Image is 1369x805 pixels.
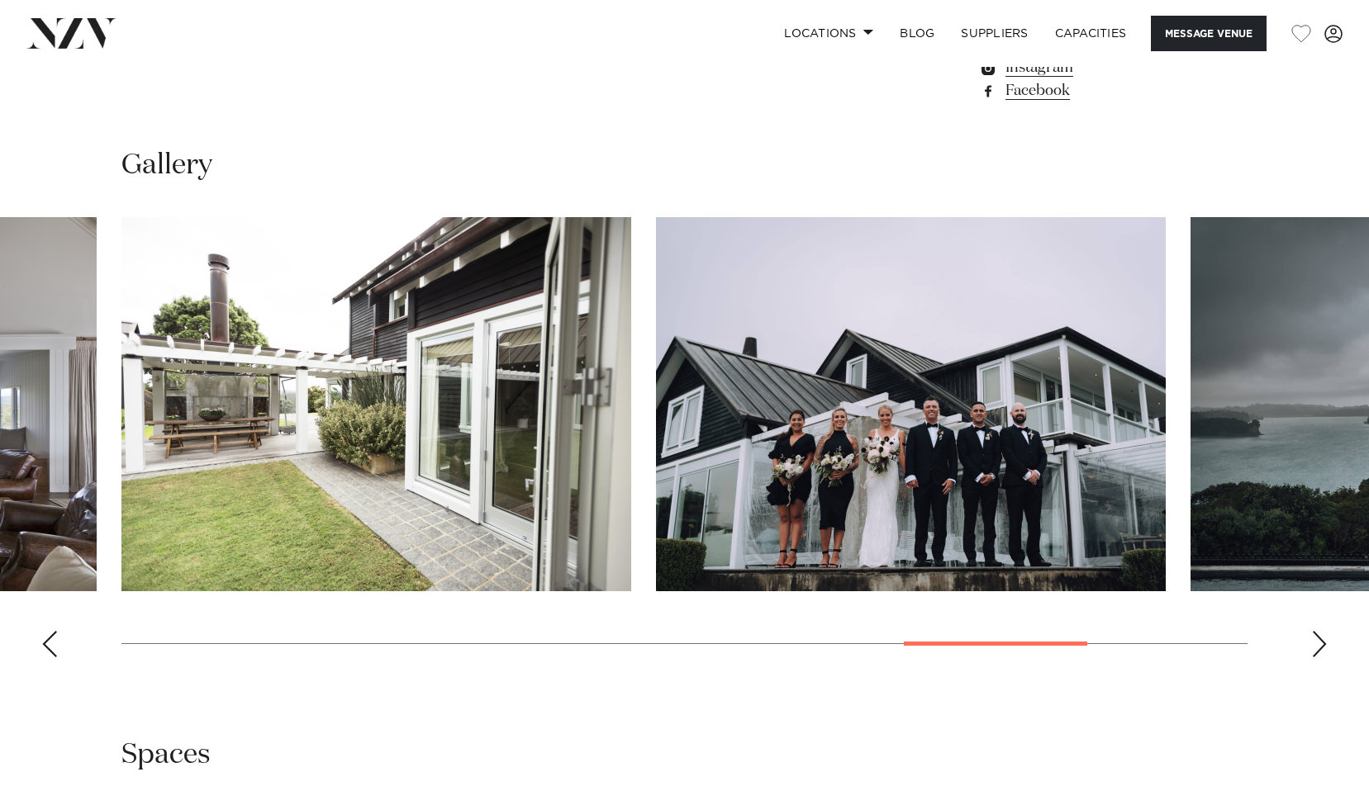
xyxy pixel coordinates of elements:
[887,16,948,51] a: BLOG
[121,736,211,774] h2: Spaces
[1042,16,1140,51] a: Capacities
[771,16,887,51] a: Locations
[26,18,116,48] img: nzv-logo.png
[978,79,1248,102] a: Facebook
[978,56,1248,79] a: Instagram
[121,217,631,591] swiper-slide: 10 / 13
[1151,16,1267,51] button: Message Venue
[656,217,1166,591] swiper-slide: 11 / 13
[121,147,212,184] h2: Gallery
[948,16,1041,51] a: SUPPLIERS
